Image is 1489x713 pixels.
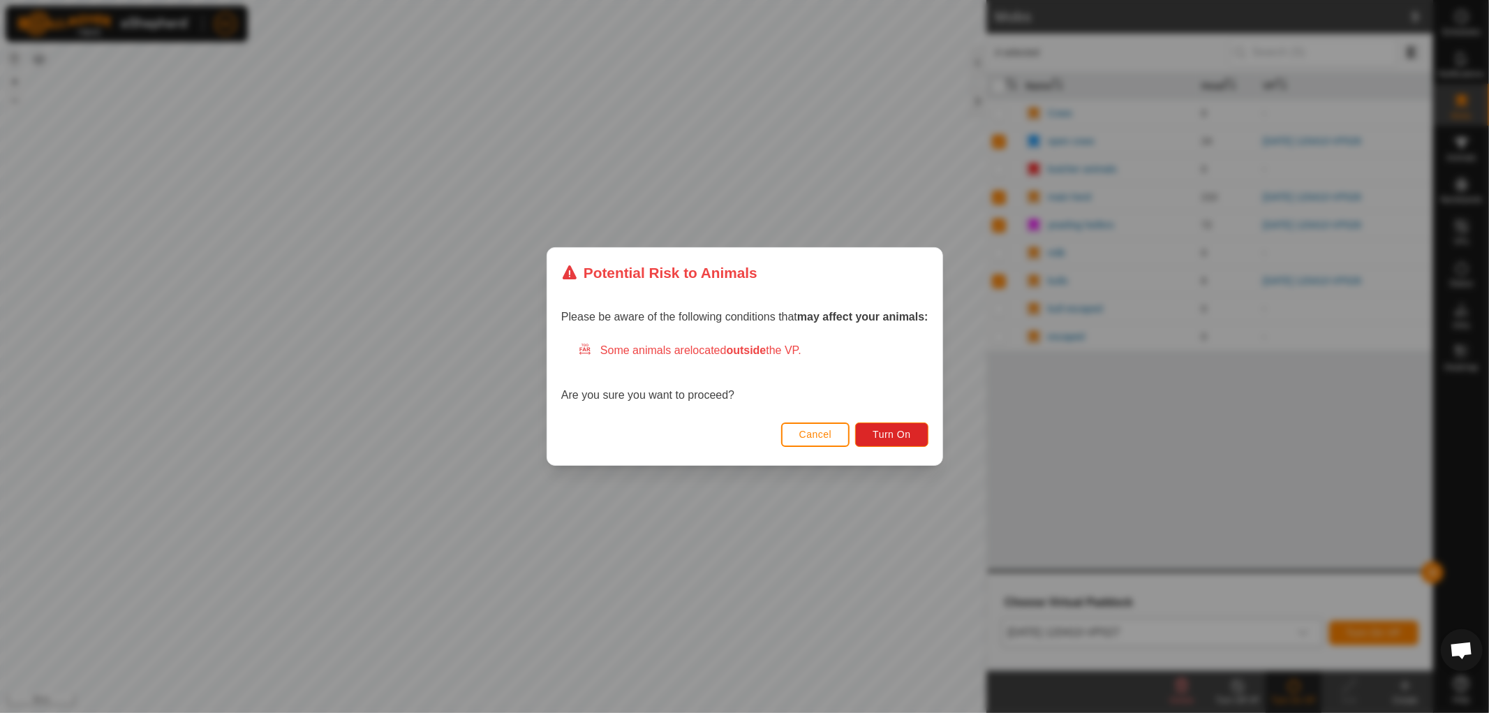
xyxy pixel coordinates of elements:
[726,344,766,356] strong: outside
[797,311,928,323] strong: may affect your animals:
[561,342,928,404] div: Are you sure you want to proceed?
[561,262,757,284] div: Potential Risk to Animals
[690,344,801,356] span: located the VP.
[780,422,850,447] button: Cancel
[578,342,928,359] div: Some animals are
[799,429,831,440] span: Cancel
[855,422,928,447] button: Turn On
[561,311,928,323] span: Please be aware of the following conditions that
[873,429,910,440] span: Turn On
[1441,629,1483,671] div: Open chat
